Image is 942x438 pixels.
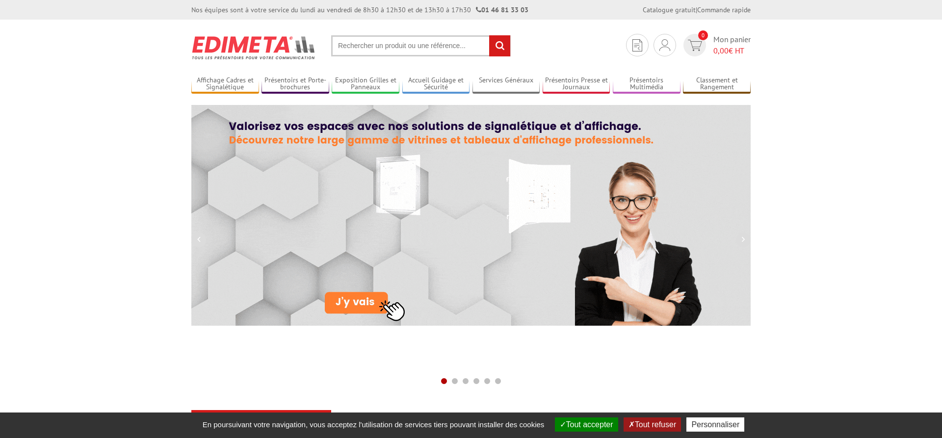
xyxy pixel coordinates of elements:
button: Tout accepter [555,417,618,432]
span: € HT [713,45,751,56]
img: devis rapide [632,39,642,52]
button: Tout refuser [624,417,681,432]
img: devis rapide [688,40,702,51]
a: Classement et Rangement [683,76,751,92]
input: Rechercher un produit ou une référence... [331,35,511,56]
img: Présentoir, panneau, stand - Edimeta - PLV, affichage, mobilier bureau, entreprise [191,29,316,66]
strong: 01 46 81 33 03 [476,5,528,14]
a: devis rapide 0 Mon panier 0,00€ HT [681,34,751,56]
button: Personnaliser (fenêtre modale) [686,417,744,432]
img: devis rapide [659,39,670,51]
a: Exposition Grilles et Panneaux [332,76,399,92]
span: Mon panier [713,34,751,56]
a: Commande rapide [697,5,751,14]
a: Présentoirs et Porte-brochures [262,76,329,92]
a: Affichage Cadres et Signalétique [191,76,259,92]
div: Nos équipes sont à votre service du lundi au vendredi de 8h30 à 12h30 et de 13h30 à 17h30 [191,5,528,15]
a: Accueil Guidage et Sécurité [402,76,470,92]
span: En poursuivant votre navigation, vous acceptez l'utilisation de services tiers pouvant installer ... [198,420,549,429]
a: Services Généraux [472,76,540,92]
a: Catalogue gratuit [643,5,696,14]
span: 0 [698,30,708,40]
input: rechercher [489,35,510,56]
b: Les promotions [623,412,745,432]
a: nouveautés [483,412,599,430]
a: Destockage [343,412,459,430]
a: Présentoirs Presse et Journaux [543,76,610,92]
div: | [643,5,751,15]
a: Présentoirs Multimédia [613,76,680,92]
span: 0,00 [713,46,729,55]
